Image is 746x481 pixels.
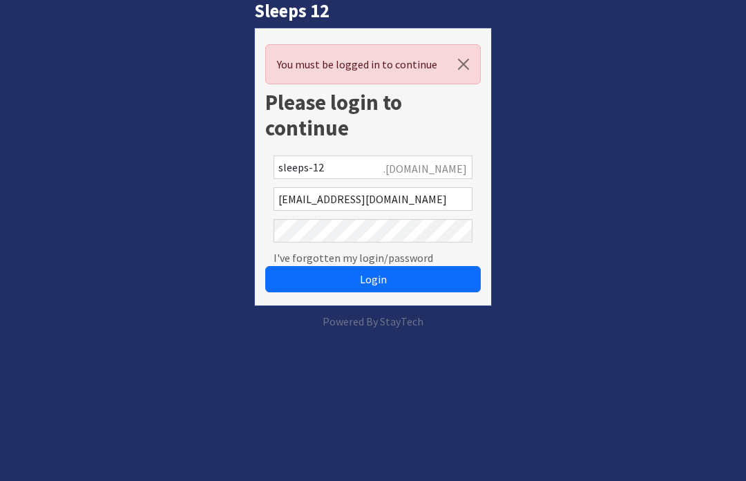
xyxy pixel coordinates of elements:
[265,266,481,292] button: Login
[274,249,433,266] a: I've forgotten my login/password
[265,44,481,84] div: You must be logged in to continue
[360,272,387,286] span: Login
[383,160,467,177] span: .[DOMAIN_NAME]
[254,313,492,330] p: Powered By StayTech
[274,187,472,211] input: Email
[265,90,481,141] h1: Please login to continue
[274,155,472,179] input: Account Reference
